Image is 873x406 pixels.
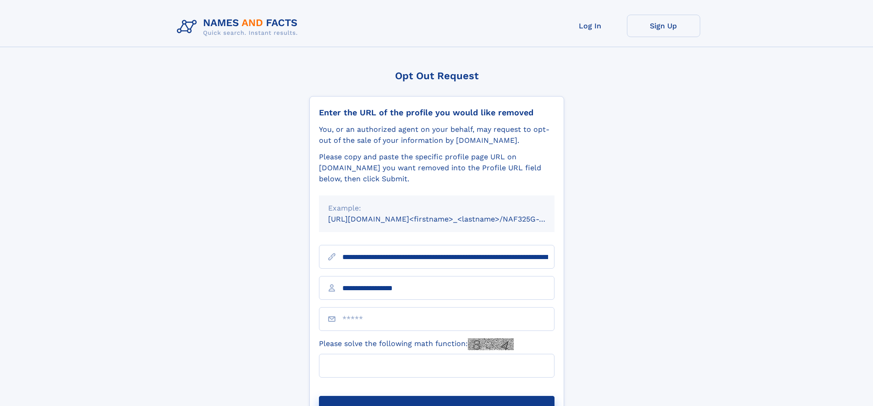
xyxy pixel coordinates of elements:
[319,124,555,146] div: You, or an authorized agent on your behalf, may request to opt-out of the sale of your informatio...
[173,15,305,39] img: Logo Names and Facts
[309,70,564,81] div: Opt Out Request
[319,108,555,118] div: Enter the URL of the profile you would like removed
[328,215,572,223] small: [URL][DOMAIN_NAME]<firstname>_<lastname>/NAF325G-xxxxxxxx
[319,152,555,184] div: Please copy and paste the specific profile page URL on [DOMAIN_NAME] you want removed into the Pr...
[627,15,700,37] a: Sign Up
[554,15,627,37] a: Log In
[319,338,514,350] label: Please solve the following math function:
[328,203,545,214] div: Example:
